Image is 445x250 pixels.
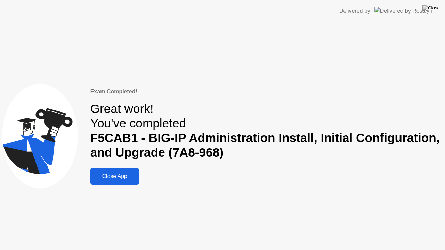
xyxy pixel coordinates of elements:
[90,131,440,159] b: F5CAB1 - BIG-IP Administration Install, Initial Configuration, and Upgrade (7A8-968)
[90,168,139,185] button: Close App
[374,7,432,15] img: Delivered by Rosalyn
[422,5,440,11] img: Close
[92,173,137,180] div: Close App
[90,101,443,160] div: Great work! You've completed
[90,87,443,96] div: Exam Completed!
[339,7,370,15] div: Delivered by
